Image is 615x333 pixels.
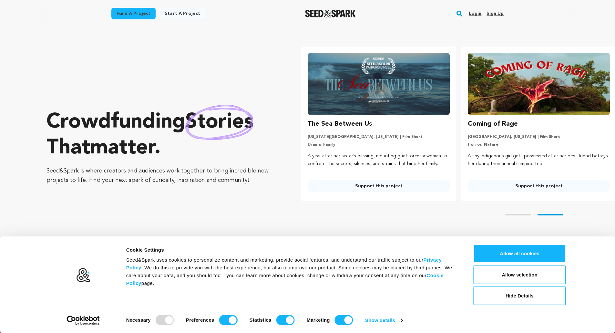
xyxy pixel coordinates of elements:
[308,180,450,192] a: Support this project
[55,316,111,325] a: Usercentrics Cookiebot - opens in a new window
[487,8,504,19] a: Sign up
[305,10,356,17] a: Seed&Spark Homepage
[474,244,566,263] button: Allow all cookies
[111,8,156,19] a: Fund a project
[126,317,151,323] strong: Necessary
[365,316,403,325] a: Show details
[474,265,566,284] button: Allow selection
[468,180,610,192] a: Support this project
[308,134,450,140] p: [US_STATE][GEOGRAPHIC_DATA], [US_STATE] | Film Short
[126,256,459,287] div: Seed&Spark uses cookies to personalize content and marketing, provide social features, and unders...
[469,8,481,19] a: Login
[305,10,356,17] img: Seed&Spark Logo Dark Mode
[468,152,610,168] p: A shy indigenous girl gets possessed after her best friend betrays her during their annual campin...
[126,246,459,254] div: Cookie Settings
[468,142,610,147] p: Horror, Nature
[468,53,610,115] img: Coming of Rage image
[76,268,90,283] img: logo
[46,166,275,185] p: Seed&Spark is where creators and audiences work together to bring incredible new projects to life...
[308,152,450,168] p: A year after her sister’s passing, mounting grief forces a woman to confront the secrets, silence...
[159,8,205,19] a: Start a project
[186,317,214,323] strong: Preferences
[185,105,253,140] img: hand sketched image
[307,317,330,323] strong: Marketing
[250,317,272,323] strong: Statistics
[308,53,450,115] img: The Sea Between Us image
[46,109,275,161] p: Crowdfunding that .
[468,119,518,129] h3: Coming of Rage
[474,286,566,305] button: Hide Details
[308,142,450,147] p: Drama, Family
[468,134,610,140] p: [GEOGRAPHIC_DATA], [US_STATE] | Film Short
[308,119,372,129] h3: The Sea Between Us
[90,138,154,159] span: matter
